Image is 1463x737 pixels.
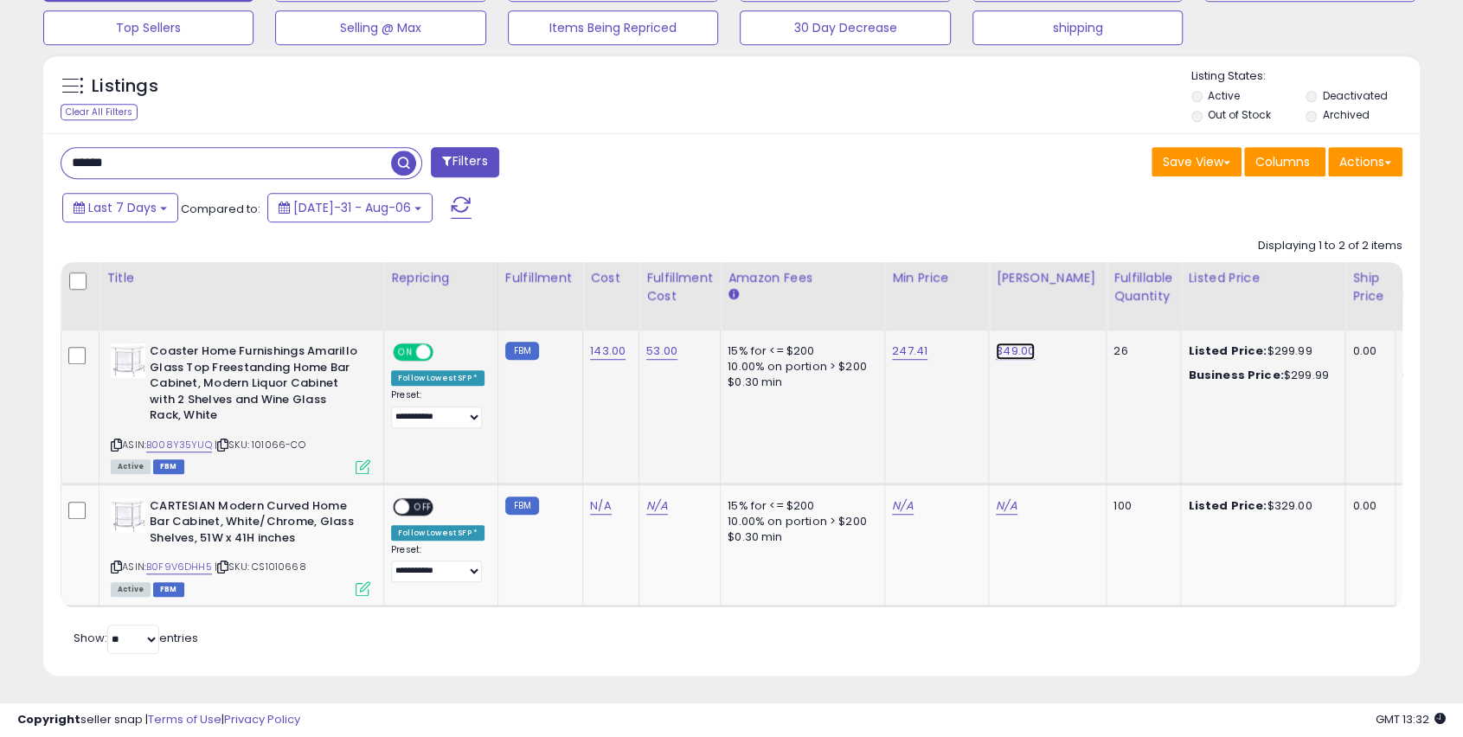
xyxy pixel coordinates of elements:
[1258,238,1402,254] div: Displaying 1 to 2 of 2 items
[996,269,1099,287] div: [PERSON_NAME]
[150,498,360,551] b: CARTESIAN Modern Curved Home Bar Cabinet, White/Chrome, Glass Shelves, 51W x 41H inches
[150,343,360,428] b: Coaster Home Furnishings Amarillo Glass Top Freestanding Home Bar Cabinet, Modern Liquor Cabinet ...
[728,269,877,287] div: Amazon Fees
[146,438,212,452] a: B008Y35YUQ
[505,342,539,360] small: FBM
[728,529,871,545] div: $0.30 min
[1113,269,1173,305] div: Fulfillable Quantity
[17,712,300,728] div: seller snap | |
[111,498,370,594] div: ASIN:
[740,10,950,45] button: 30 Day Decrease
[1188,498,1331,514] div: $329.00
[1191,68,1420,85] p: Listing States:
[646,497,667,515] a: N/A
[728,359,871,375] div: 10.00% on portion > $200
[1188,368,1331,383] div: $299.99
[148,711,221,727] a: Terms of Use
[1113,498,1167,514] div: 100
[1152,147,1242,176] button: Save View
[508,10,718,45] button: Items Being Repriced
[1328,147,1402,176] button: Actions
[17,711,80,727] strong: Copyright
[1402,342,1436,360] small: FBM
[1208,107,1271,122] label: Out of Stock
[505,269,575,287] div: Fulfillment
[728,375,871,390] div: $0.30 min
[1188,497,1267,514] b: Listed Price:
[892,269,981,287] div: Min Price
[728,498,871,514] div: 15% for <= $200
[590,269,632,287] div: Cost
[61,104,138,120] div: Clear All Filters
[88,199,157,216] span: Last 7 Days
[153,459,184,474] span: FBM
[1352,269,1387,305] div: Ship Price
[728,343,871,359] div: 15% for <= $200
[267,193,433,222] button: [DATE]-31 - Aug-06
[391,389,484,428] div: Preset:
[1376,711,1446,727] span: 2025-08-14 13:32 GMT
[146,560,212,574] a: B0F9V6DHH5
[74,630,198,646] span: Show: entries
[43,10,253,45] button: Top Sellers
[391,269,491,287] div: Repricing
[1352,498,1381,514] div: 0.00
[1244,147,1325,176] button: Columns
[1255,153,1310,170] span: Columns
[431,345,459,360] span: OFF
[1188,343,1331,359] div: $299.99
[590,343,626,360] a: 143.00
[892,497,913,515] a: N/A
[391,370,484,386] div: Follow Lowest SFP *
[1323,88,1388,103] label: Deactivated
[62,193,178,222] button: Last 7 Days
[111,343,145,378] img: 31ELVjQl2YL._SL40_.jpg
[505,497,539,515] small: FBM
[1188,269,1338,287] div: Listed Price
[215,438,305,452] span: | SKU: 101066-CO
[1188,367,1283,383] b: Business Price:
[293,199,411,216] span: [DATE]-31 - Aug-06
[646,269,713,305] div: Fulfillment Cost
[111,498,145,533] img: 31eC2QVcUpL._SL40_.jpg
[224,711,300,727] a: Privacy Policy
[646,343,677,360] a: 53.00
[590,497,611,515] a: N/A
[1208,88,1240,103] label: Active
[972,10,1183,45] button: shipping
[111,582,151,597] span: All listings currently available for purchase on Amazon
[275,10,485,45] button: Selling @ Max
[111,459,151,474] span: All listings currently available for purchase on Amazon
[728,514,871,529] div: 10.00% on portion > $200
[111,343,370,471] div: ASIN:
[153,582,184,597] span: FBM
[996,343,1035,360] a: 349.00
[1323,107,1370,122] label: Archived
[391,525,484,541] div: Follow Lowest SFP *
[996,497,1017,515] a: N/A
[395,345,416,360] span: ON
[409,499,437,514] span: OFF
[92,74,158,99] h5: Listings
[728,287,738,303] small: Amazon Fees.
[1113,343,1167,359] div: 26
[892,343,927,360] a: 247.41
[1352,343,1381,359] div: 0.00
[181,201,260,217] span: Compared to:
[391,544,484,583] div: Preset:
[106,269,376,287] div: Title
[1188,343,1267,359] b: Listed Price:
[431,147,498,177] button: Filters
[215,560,306,574] span: | SKU: CS1010668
